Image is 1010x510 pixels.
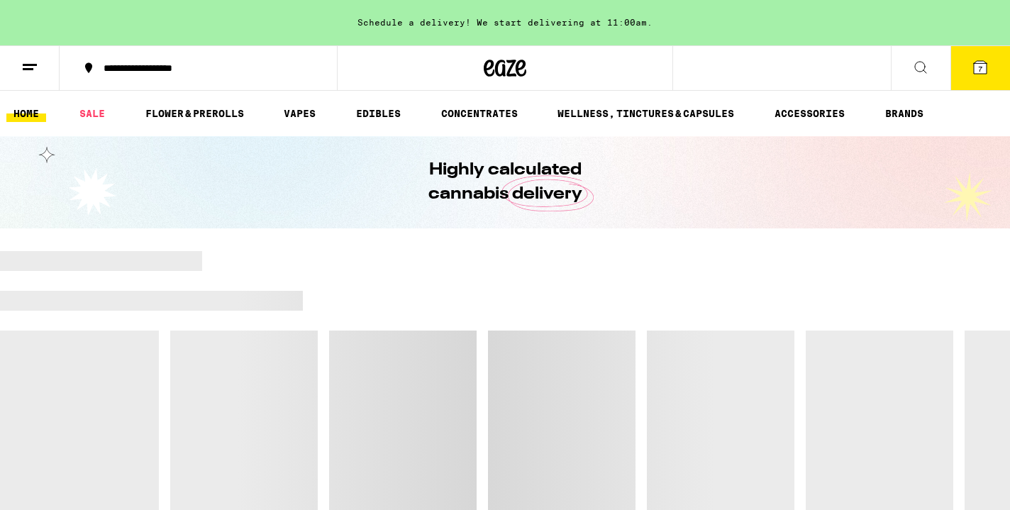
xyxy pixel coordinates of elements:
button: BRANDS [878,105,931,122]
h1: Highly calculated cannabis delivery [388,158,622,206]
span: 7 [978,65,982,73]
a: WELLNESS, TINCTURES & CAPSULES [550,105,741,122]
a: ACCESSORIES [767,105,852,122]
a: FLOWER & PREROLLS [138,105,251,122]
a: CONCENTRATES [434,105,525,122]
button: 7 [950,46,1010,90]
a: EDIBLES [349,105,408,122]
a: SALE [72,105,112,122]
a: HOME [6,105,46,122]
a: VAPES [277,105,323,122]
